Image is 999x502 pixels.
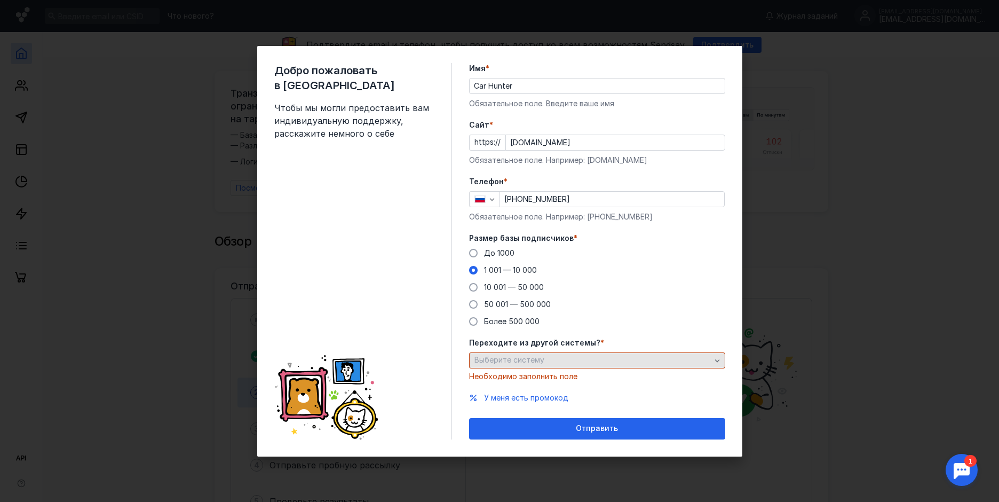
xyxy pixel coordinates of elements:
span: У меня есть промокод [484,393,568,402]
span: Добро пожаловать в [GEOGRAPHIC_DATA] [274,63,434,93]
div: Обязательное поле. Введите ваше имя [469,98,725,109]
span: Выберите систему [474,355,544,364]
div: Обязательное поле. Например: [PHONE_NUMBER] [469,211,725,222]
span: 50 001 — 500 000 [484,300,551,309]
span: Переходите из другой системы? [469,338,600,348]
button: У меня есть промокод [484,393,568,403]
div: 1 [24,6,36,18]
span: Чтобы мы могли предоставить вам индивидуальную поддержку, расскажите немного о себе [274,101,434,140]
span: Cайт [469,120,489,130]
span: 1 001 — 10 000 [484,265,537,274]
span: Более 500 000 [484,317,540,326]
span: Телефон [469,176,504,187]
span: До 1000 [484,248,514,257]
button: Отправить [469,418,725,440]
span: Размер базы подписчиков [469,233,574,244]
span: Имя [469,63,486,74]
button: Выберите систему [469,352,725,368]
div: Обязательное поле. Например: [DOMAIN_NAME] [469,155,725,166]
span: 10 001 — 50 000 [484,283,544,292]
span: Отправить [576,424,618,433]
div: Необходимо заполнить поле [469,371,725,382]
